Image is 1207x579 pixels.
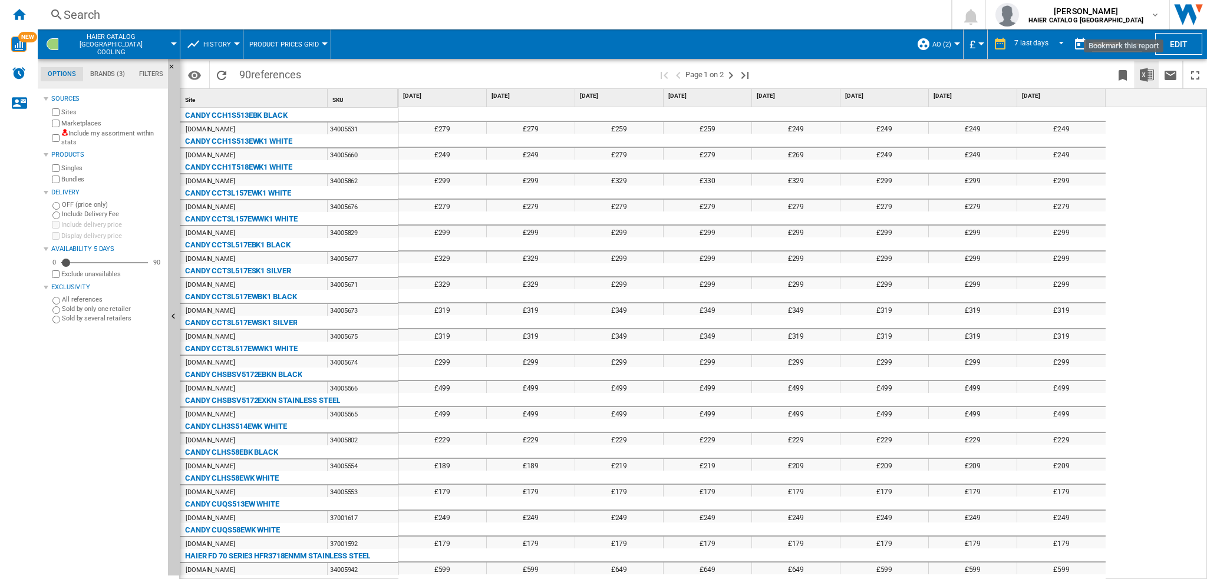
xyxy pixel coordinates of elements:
div: £599 [840,563,928,574]
div: £329 [398,252,486,263]
img: excel-24x24.png [1140,68,1154,82]
div: Availability 5 Days [51,244,163,254]
div: 34005531 [328,123,398,134]
div: £179 [1017,537,1106,548]
div: [DATE] [843,89,928,104]
md-tab-item: Brands (3) [83,67,132,81]
div: HAIER CATALOG [GEOGRAPHIC_DATA]Cooling [44,29,174,59]
button: Options [183,64,206,85]
div: £269 [752,148,840,160]
div: CANDY CUQS513EW WHITE [185,497,279,511]
button: £ [969,29,981,59]
div: CANDY CLH3S514EWK WHITE [185,419,287,434]
div: £229 [575,433,663,445]
div: £349 [575,303,663,315]
div: £299 [664,355,751,367]
md-menu: Currency [964,29,988,59]
div: £299 [929,174,1017,186]
div: £249 [1017,511,1106,522]
div: [DOMAIN_NAME] [186,383,235,395]
div: £179 [664,485,751,497]
div: £299 [752,252,840,263]
div: £179 [575,485,663,497]
label: Include delivery price [61,220,163,229]
label: Sold by only one retailer [62,305,163,313]
div: CANDY CUQS58EWK WHITE [185,523,280,537]
div: £299 [752,277,840,289]
div: CANDY CCH1T518EWK1 WHITE [185,160,292,174]
div: £299 [929,277,1017,289]
input: Singles [52,164,60,172]
div: £179 [840,537,928,548]
div: £279 [398,200,486,211]
div: £179 [840,485,928,497]
div: £249 [840,511,928,522]
div: £219 [575,459,663,471]
div: £179 [398,485,486,497]
div: [DOMAIN_NAME] [186,150,235,161]
div: £319 [487,329,575,341]
div: CANDY CCT3L517EWSK1 SILVER [185,316,297,330]
div: £249 [752,511,840,522]
div: £299 [840,355,928,367]
div: 37001592 [328,537,398,549]
span: [DATE] [492,92,572,100]
div: [DOMAIN_NAME] [186,461,235,472]
button: Open calendar [1127,32,1148,53]
div: £249 [929,148,1017,160]
label: Marketplaces [61,119,163,128]
div: £319 [487,303,575,315]
md-tab-item: Options [41,67,83,81]
button: Bookmark this report [1111,61,1135,88]
div: £179 [929,485,1017,497]
div: £279 [487,200,575,211]
span: AO (2) [932,41,951,48]
div: £499 [1017,381,1106,393]
div: [DOMAIN_NAME] [186,435,235,446]
div: [DOMAIN_NAME] [186,253,235,265]
div: 34005829 [328,226,398,238]
div: £179 [664,537,751,548]
div: £299 [840,226,928,237]
div: £299 [575,355,663,367]
button: Edit [1155,33,1202,55]
div: £349 [664,329,751,341]
div: £299 [840,277,928,289]
span: Site [185,97,195,103]
button: Send this report by email [1159,61,1182,88]
div: [DATE] [578,89,663,104]
label: Exclude unavailables [61,270,163,279]
input: OFF (price only) [52,202,60,210]
label: Include my assortment within stats [61,129,163,147]
div: £299 [575,252,663,263]
div: £299 [1017,355,1106,367]
div: 34005862 [328,174,398,186]
div: £649 [664,563,751,574]
div: £329 [752,174,840,186]
div: £229 [840,433,928,445]
div: £249 [398,511,486,522]
button: md-calendar [1069,32,1092,56]
div: Products [51,150,163,160]
input: Display delivery price [52,270,60,278]
button: Last page [738,61,752,88]
div: [DOMAIN_NAME] [186,512,235,524]
div: [DATE] [489,89,575,104]
div: £319 [840,329,928,341]
div: £279 [840,200,928,211]
button: AO (2) [932,29,957,59]
div: £299 [575,277,663,289]
div: £229 [664,433,751,445]
div: £649 [752,563,840,574]
span: NEW [18,32,37,42]
div: [DATE] [666,89,751,104]
div: £299 [1017,277,1106,289]
span: [DATE] [403,92,484,100]
div: £179 [487,537,575,548]
div: £329 [487,252,575,263]
div: £299 [840,252,928,263]
div: Site Sort None [183,89,327,107]
div: £189 [398,459,486,471]
span: SKU [332,97,344,103]
div: £599 [398,563,486,574]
